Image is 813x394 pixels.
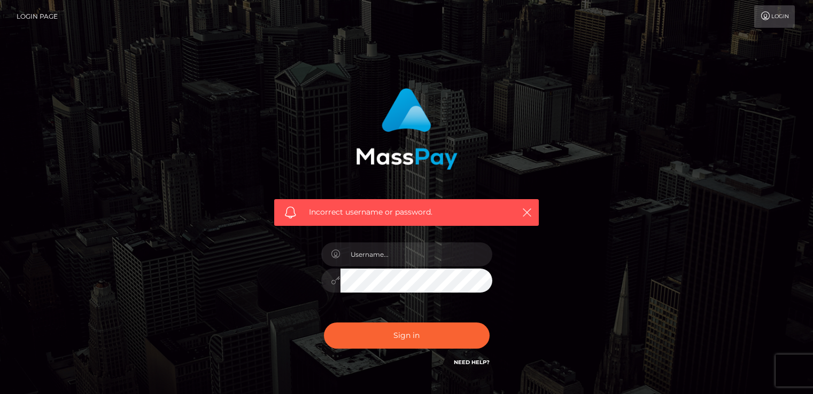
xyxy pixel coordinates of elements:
[309,207,504,218] span: Incorrect username or password.
[454,359,490,366] a: Need Help?
[356,88,458,170] img: MassPay Login
[324,322,490,349] button: Sign in
[754,5,795,28] a: Login
[340,242,492,266] input: Username...
[17,5,58,28] a: Login Page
